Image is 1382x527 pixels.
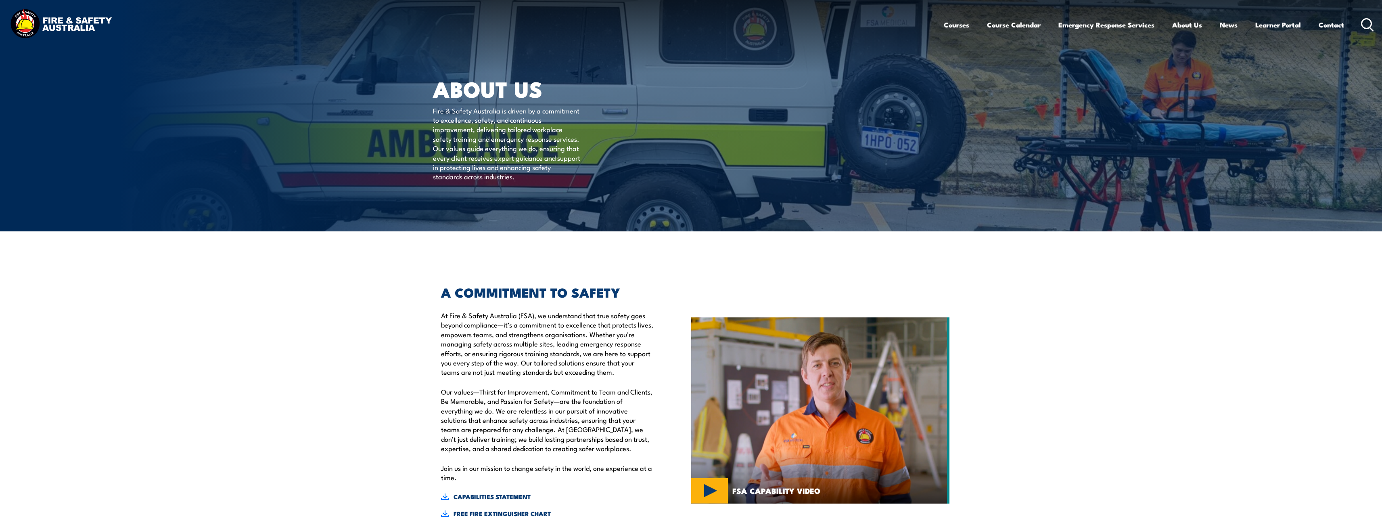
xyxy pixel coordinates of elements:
p: Join us in our mission to change safety in the world, one experience at a time. [441,463,654,482]
a: About Us [1172,14,1202,36]
a: FREE FIRE EXTINGUISHER CHART [441,509,654,518]
a: Emergency Response Services [1058,14,1154,36]
a: Contact [1319,14,1344,36]
a: Courses [944,14,969,36]
a: Course Calendar [987,14,1041,36]
a: News [1220,14,1238,36]
p: At Fire & Safety Australia (FSA), we understand that true safety goes beyond compliance—it’s a co... [441,311,654,377]
span: FSA CAPABILITY VIDEO [732,487,820,494]
h2: A COMMITMENT TO SAFETY [441,286,654,298]
img: person [691,317,949,504]
a: Learner Portal [1255,14,1301,36]
h1: About Us [433,79,632,98]
p: Fire & Safety Australia is driven by a commitment to excellence, safety, and continuous improveme... [433,106,580,181]
a: CAPABILITIES STATEMENT [441,492,654,501]
p: Our values—Thirst for Improvement, Commitment to Team and Clients, Be Memorable, and Passion for ... [441,387,654,453]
